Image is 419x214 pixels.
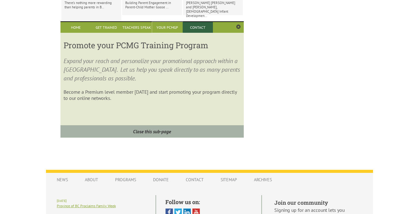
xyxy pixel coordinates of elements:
a: Your PCMGP [152,22,183,33]
a: Sitemap [214,174,243,186]
a: Archives [248,174,278,186]
i: Close this sub-page [133,128,171,135]
a: Teachers Speak [122,22,152,33]
a: Get Trained [91,22,122,33]
h5: Join our community [274,199,362,206]
a: Contact [180,174,210,186]
h5: Follow us on: [165,198,252,206]
h6: [DATE] [57,199,146,203]
a: Close this sub-page [60,125,243,138]
a: Contact [183,22,213,33]
a: Close [236,24,241,29]
p: Expand your reach and personalize your promotional approach within a [GEOGRAPHIC_DATA]. Let us he... [64,57,240,83]
a: Home [60,22,91,33]
h3: Promote your PCMG Training Program [64,40,240,50]
a: News [51,174,74,186]
p: There’s nothing more rewarding than helping parents in B... [64,1,118,9]
p: [PERSON_NAME] [PERSON_NAME] and [PERSON_NAME], [DEMOGRAPHIC_DATA] Infant Developmen... [186,1,240,18]
p: Building Parent Engagement in Parent-Child Mother Goose ... [125,1,179,9]
p: Become a Premium level member [DATE] and start promoting your program directly to our online netw... [64,89,240,101]
a: Programs [109,174,142,186]
a: Province of BC Proclaims Family Week [57,203,116,208]
a: About [79,174,104,186]
a: Donate [147,174,175,186]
